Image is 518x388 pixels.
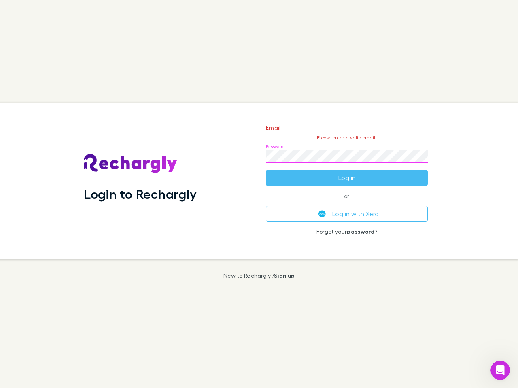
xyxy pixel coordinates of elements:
[84,154,178,173] img: Rechargly's Logo
[266,228,428,235] p: Forgot your ?
[266,206,428,222] button: Log in with Xero
[266,135,428,141] p: Please enter a valid email.
[223,272,295,279] p: New to Rechargly?
[274,272,295,279] a: Sign up
[84,186,197,202] h1: Login to Rechargly
[318,210,326,217] img: Xero's logo
[266,170,428,186] button: Log in
[266,143,285,150] label: Password
[490,361,510,380] iframe: Intercom live chat
[347,228,374,235] a: password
